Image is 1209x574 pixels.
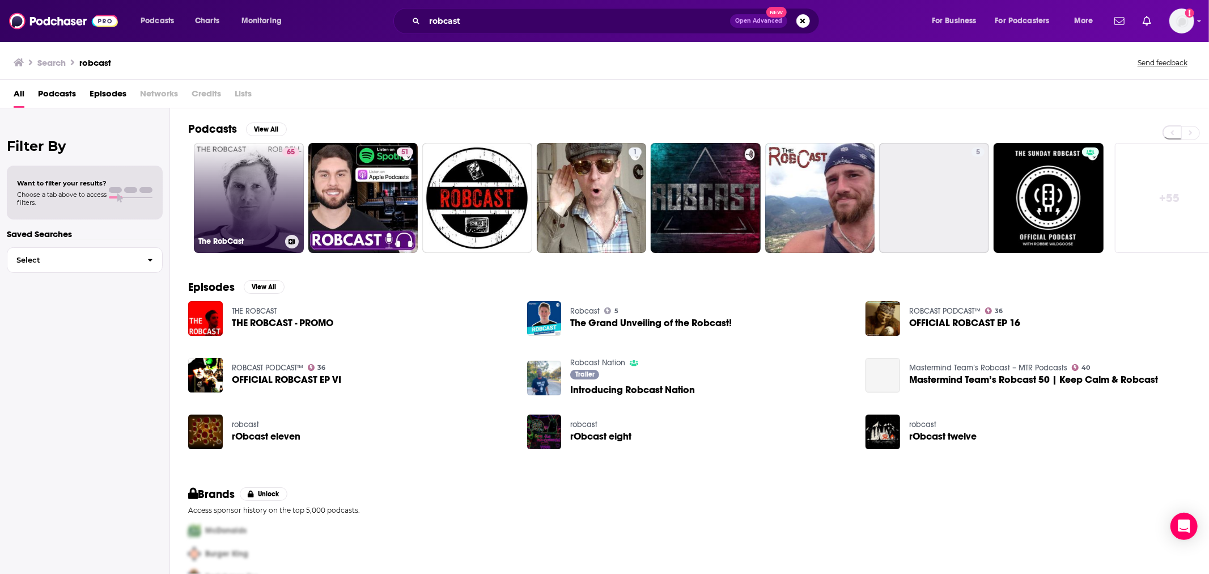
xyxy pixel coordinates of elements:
[1134,58,1191,67] button: Send feedback
[79,57,111,68] h3: robcast
[205,549,248,559] span: Burger King
[570,358,625,368] a: Robcast Nation
[7,247,163,273] button: Select
[909,306,981,316] a: ROBCAST PODCAST™
[988,12,1066,30] button: open menu
[972,147,985,157] a: 5
[232,420,259,429] a: robcast
[1169,9,1194,33] span: Logged in as eerdmans
[527,301,562,336] img: The Grand Unveiling of the Robcast!
[909,318,1020,328] span: OFFICIAL ROBCAST EP 16
[37,57,66,68] h3: Search
[232,306,277,316] a: THE ROBCAST
[232,375,341,385] a: OFFICIAL ROBCAST EP VI
[9,10,118,32] img: Podchaser - Follow, Share and Rate Podcasts
[192,85,221,108] span: Credits
[766,7,787,18] span: New
[7,256,138,264] span: Select
[188,506,1191,514] p: Access sponsor history on the top 5,000 podcasts.
[317,365,325,370] span: 36
[866,415,900,449] img: rObcast twelve
[188,301,223,336] img: THE ROBCAST - PROMO
[234,12,296,30] button: open menu
[909,432,977,441] a: rObcast twelve
[282,147,299,157] a: 65
[246,123,287,136] button: View All
[194,143,304,253] a: 65The RobCast
[976,147,980,158] span: 5
[90,85,126,108] a: Episodes
[17,179,107,187] span: Want to filter your results?
[866,301,900,336] img: OFFICIAL ROBCAST EP 16
[141,13,174,29] span: Podcasts
[14,85,24,108] a: All
[879,143,989,253] a: 5
[17,191,107,206] span: Choose a tab above to access filters.
[241,13,282,29] span: Monitoring
[140,85,178,108] span: Networks
[1110,11,1129,31] a: Show notifications dropdown
[866,358,900,392] a: Mastermind Team’s Robcast 50 | Keep Calm & Robcast
[1074,13,1093,29] span: More
[570,318,732,328] a: The Grand Unveiling of the Robcast!
[735,18,782,24] span: Open Advanced
[232,318,333,328] a: THE ROBCAST - PROMO
[570,306,600,316] a: Robcast
[184,542,205,565] img: Second Pro Logo
[537,143,647,253] a: 1
[188,122,237,136] h2: Podcasts
[308,364,326,371] a: 36
[7,138,163,154] h2: Filter By
[909,375,1158,385] a: Mastermind Team’s Robcast 50 | Keep Calm & Robcast
[909,420,936,429] a: robcast
[205,526,247,535] span: McDonalds
[1138,11,1156,31] a: Show notifications dropdown
[1185,9,1194,18] svg: Add a profile image
[1072,364,1091,371] a: 40
[133,12,189,30] button: open menu
[425,12,730,30] input: Search podcasts, credits, & more...
[575,371,595,378] span: Trailer
[188,280,285,294] a: EpisodesView All
[188,12,226,30] a: Charts
[404,8,830,34] div: Search podcasts, credits, & more...
[1169,9,1194,33] button: Show profile menu
[527,361,562,395] a: Introducing Robcast Nation
[38,85,76,108] a: Podcasts
[909,363,1067,373] a: Mastermind Team’s Robcast – MTR Podcasts
[995,309,1003,314] span: 36
[397,147,413,157] a: 51
[188,358,223,392] a: OFFICIAL ROBCAST EP VI
[244,280,285,294] button: View All
[195,13,219,29] span: Charts
[198,237,281,246] h3: The RobCast
[995,13,1050,29] span: For Podcasters
[308,143,418,253] a: 51
[570,432,631,441] a: rObcast eight
[985,307,1003,314] a: 36
[7,229,163,239] p: Saved Searches
[570,385,695,395] a: Introducing Robcast Nation
[188,122,287,136] a: PodcastsView All
[188,280,235,294] h2: Episodes
[232,432,300,441] a: rObcast eleven
[240,487,288,501] button: Unlock
[401,147,409,158] span: 51
[287,147,295,158] span: 65
[232,363,303,373] a: ROBCAST PODCAST™
[614,309,618,314] span: 5
[570,420,597,429] a: robcast
[527,415,562,449] a: rObcast eight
